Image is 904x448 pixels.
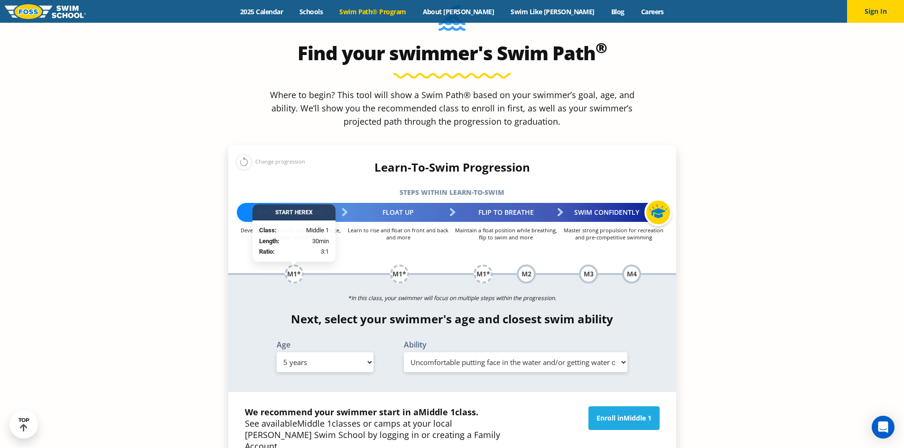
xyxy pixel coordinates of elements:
[588,406,660,430] a: Enroll inMiddle 1
[232,7,291,16] a: 2025 Calendar
[596,38,607,57] sup: ®
[259,248,275,255] strong: Ratio:
[237,227,345,241] p: Develop comfort with water on the face, submersion and more
[236,154,305,170] div: Change progression
[228,312,676,326] h4: Next, select your swimmer's age and closest swim ability
[419,406,455,418] span: Middle 1
[252,204,336,220] div: Start Here
[345,203,452,222] div: Float Up
[237,203,345,222] div: Water Adjustment
[291,7,331,16] a: Schools
[312,236,329,246] span: 30min
[321,247,329,256] span: 3:1
[560,227,668,241] p: Master strong propulsion for recreation and pre-competitive swimming
[452,203,560,222] div: Flip to Breathe
[404,341,628,348] label: Ability
[266,88,638,128] p: Where to begin? This tool will show a Swim Path® based on your swimmer’s goal, age, and ability. ...
[259,227,277,234] strong: Class:
[259,237,280,244] strong: Length:
[228,161,676,174] h4: Learn-To-Swim Progression
[228,186,676,199] h5: Steps within Learn-to-Swim
[872,416,895,439] div: Open Intercom Messenger
[5,4,86,19] img: FOSS Swim School Logo
[579,265,598,283] div: M3
[603,7,633,16] a: Blog
[414,7,503,16] a: About [PERSON_NAME]
[624,413,652,422] span: Middle 1
[228,292,676,305] p: *In this class, your swimmer will focus on multiple steps within the progression.
[633,7,672,16] a: Careers
[560,203,668,222] div: Swim Confidently
[331,7,414,16] a: Swim Path® Program
[297,418,332,429] span: Middle 1
[309,209,313,216] span: X
[452,227,560,241] p: Maintain a float position while breathing, flip to swim and more
[245,406,478,418] strong: We recommend your swimmer start in a class.
[306,226,329,235] span: Middle 1
[228,42,676,64] h2: Find your swimmer's Swim Path
[19,417,29,432] div: TOP
[277,341,373,348] label: Age
[345,227,452,241] p: Learn to rise and float on front and back and more
[622,265,641,283] div: M4
[517,265,536,283] div: M2
[503,7,603,16] a: Swim Like [PERSON_NAME]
